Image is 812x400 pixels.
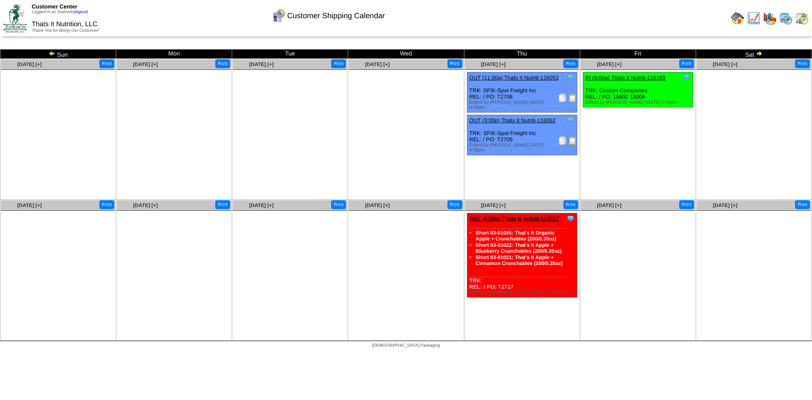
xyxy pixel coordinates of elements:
button: Print [331,200,346,209]
a: OUT (6:00a) Thats It Nutriti-116217 [469,215,559,222]
a: [DATE] [+] [597,202,621,208]
a: [DATE] [+] [365,61,390,67]
a: IN (9:00a) Thats It Nutriti-116183 [585,74,666,81]
a: [DATE] [+] [17,202,42,208]
td: Wed [348,50,464,59]
td: Tue [232,50,348,59]
button: Print [99,200,114,209]
img: Bill of Lading [568,136,577,145]
div: TRK: REL: / PO: T2717 [467,213,577,298]
td: Sat [696,50,812,59]
button: Print [563,59,578,68]
span: Customer Center [32,3,77,10]
a: [DATE] [+] [713,202,738,208]
img: calendarinout.gif [795,11,809,25]
a: [DATE] [+] [365,202,390,208]
button: Print [331,59,346,68]
img: arrowright.gif [756,50,763,57]
a: Short 03-01055: That's It Organic Apple + Crunchables (200/0.35oz) [476,230,557,242]
img: Tooltip [566,214,575,223]
td: Mon [116,50,232,59]
img: home.gif [731,11,744,25]
img: Tooltip [682,73,691,82]
img: Packing Slip [558,136,567,145]
button: Print [563,200,578,209]
img: graph.gif [763,11,776,25]
td: Fri [580,50,696,59]
img: calendarprod.gif [779,11,793,25]
a: [DATE] [+] [249,61,274,67]
div: Edited by [PERSON_NAME] [DATE] 12:00am [469,290,577,295]
span: Customer Shipping Calendar [287,11,385,20]
a: [DATE] [+] [17,61,42,67]
a: Short 03-01022: That's It Apple + Blueberry Crunchables (200/0.35oz) [476,242,562,254]
img: arrowleft.gif [49,50,55,57]
a: [DATE] [+] [249,202,274,208]
span: [DEMOGRAPHIC_DATA] Packaging [372,343,440,348]
button: Print [447,200,462,209]
span: Logged in as Jsalcedo [32,10,88,14]
a: OUT (11:00a) Thats It Nutriti-116053 [469,74,559,81]
img: Bill of Lading [568,94,577,102]
a: [DATE] [+] [481,61,505,67]
span: Thats It Nutrition, LLC [32,21,98,28]
a: [DATE] [+] [713,61,738,67]
div: Edited by [PERSON_NAME] [DATE] 4:08pm [469,100,577,110]
div: Edited by [PERSON_NAME] [DATE] 2:04pm [585,100,693,105]
a: [DATE] [+] [481,202,505,208]
img: line_graph.gif [747,11,760,25]
button: Print [99,59,114,68]
a: [DATE] [+] [133,202,158,208]
button: Print [447,59,462,68]
button: Print [679,200,694,209]
a: (logout) [74,10,88,14]
button: Print [215,200,230,209]
a: Short 03-01021: That's It Apple + Cinnamon Crunchables (200/0.35oz) [476,254,563,266]
div: Edited by [PERSON_NAME] [DATE] 4:08pm [469,143,577,153]
div: TRK: Custom Companies REL: / PO: 15800 15006 [583,72,693,108]
span: Thank You for Being Our Customer! [32,28,99,33]
a: OUT (3:00p) Thats It Nutriti-116052 [469,117,556,124]
a: [DATE] [+] [597,61,621,67]
button: Print [215,59,230,68]
img: Tooltip [566,73,575,82]
img: Tooltip [566,116,575,124]
div: TRK: SFIK-Spot Freight Inc REL: / PO: T2708 [467,72,577,113]
img: calendarcustomer.gif [272,9,285,22]
button: Print [795,59,810,68]
td: Sun [0,50,116,59]
img: ZoRoCo_Logo(Green%26Foil)%20jpg.webp [3,4,27,32]
a: [DATE] [+] [133,61,158,67]
img: Packing Slip [558,94,567,102]
button: Print [795,200,810,209]
td: Thu [464,50,580,59]
button: Print [679,59,694,68]
div: TRK: SFIK-Spot Freight Inc REL: / PO: T2709 [467,115,577,155]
